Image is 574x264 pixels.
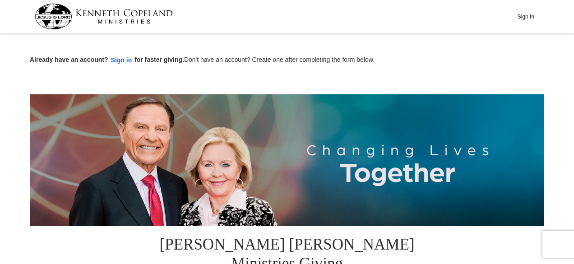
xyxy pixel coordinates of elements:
[30,55,544,65] p: Don't have an account? Create one after completing the form below.
[108,55,135,65] button: Sign in
[35,4,173,29] img: kcm-header-logo.svg
[30,56,184,63] strong: Already have an account? for faster giving.
[512,9,539,23] button: Sign In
